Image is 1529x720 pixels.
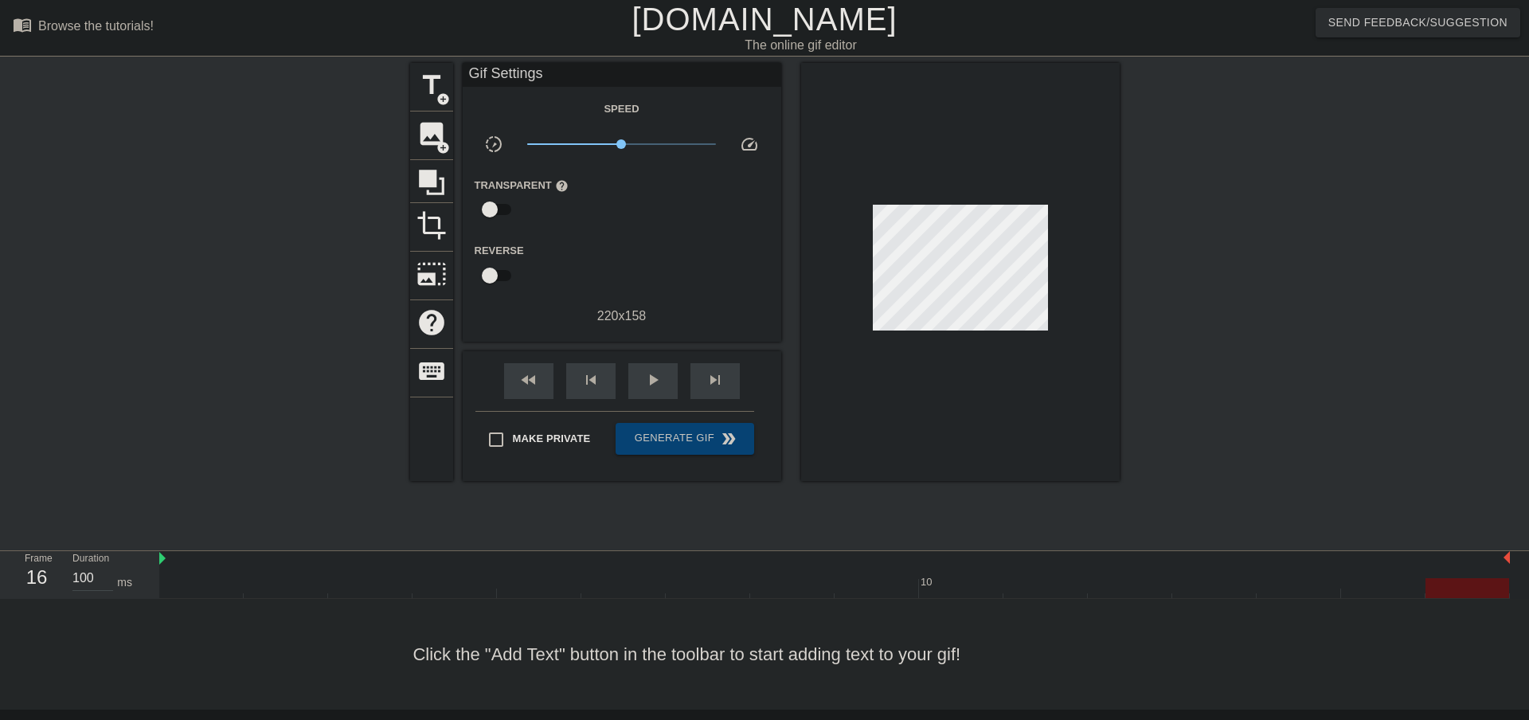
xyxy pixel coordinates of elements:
[518,36,1084,55] div: The online gif editor
[519,370,538,389] span: fast_rewind
[416,210,447,241] span: crop
[643,370,663,389] span: play_arrow
[38,19,154,33] div: Browse the tutorials!
[1504,551,1510,564] img: bound-end.png
[484,135,503,154] span: slow_motion_video
[13,15,32,34] span: menu_book
[555,179,569,193] span: help
[475,178,569,194] label: Transparent
[436,141,450,155] span: add_circle
[463,63,781,87] div: Gif Settings
[436,92,450,106] span: add_circle
[921,574,935,590] div: 10
[416,119,447,149] span: image
[513,431,591,447] span: Make Private
[604,101,639,117] label: Speed
[25,563,49,592] div: 16
[117,574,132,591] div: ms
[622,429,747,448] span: Generate Gif
[416,259,447,289] span: photo_size_select_large
[416,307,447,338] span: help
[416,70,447,100] span: title
[706,370,725,389] span: skip_next
[740,135,759,154] span: speed
[581,370,600,389] span: skip_previous
[475,243,524,259] label: Reverse
[72,554,109,564] label: Duration
[463,307,781,326] div: 220 x 158
[416,356,447,386] span: keyboard
[1328,13,1507,33] span: Send Feedback/Suggestion
[13,551,61,597] div: Frame
[632,2,897,37] a: [DOMAIN_NAME]
[719,429,738,448] span: double_arrow
[1316,8,1520,37] button: Send Feedback/Suggestion
[616,423,753,455] button: Generate Gif
[13,15,154,40] a: Browse the tutorials!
